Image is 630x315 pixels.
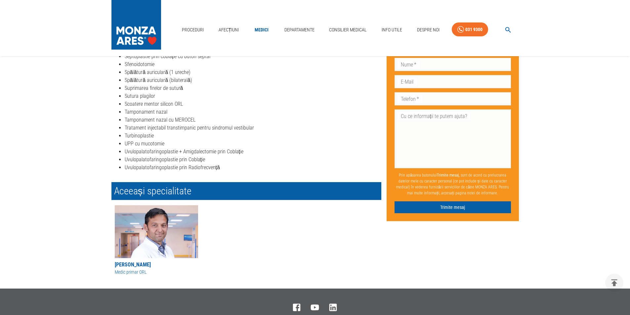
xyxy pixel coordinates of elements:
a: Consilier Medical [326,23,369,37]
li: Tratament injectabil transtimpanic pentru sindromul vestibular [125,124,381,132]
a: Medici [251,23,272,37]
b: Trimite mesaj [437,173,459,177]
li: Scoatere mentor silicon ORL [125,100,381,108]
div: [PERSON_NAME] [115,261,198,269]
h2: Aceeași specialitate [111,182,381,200]
a: [PERSON_NAME]Medic primar ORL [115,205,198,276]
li: Tamponament nazal [125,108,381,116]
li: Sutura plagilor [125,92,381,100]
div: 031 9300 [465,25,483,34]
img: Dr. Marius Pop [115,205,198,258]
div: Medic primar ORL [115,269,198,276]
li: Spălătură auriculară (bilaterală) [125,76,381,84]
a: Despre Noi [414,23,442,37]
li: Sfenoidotomie [125,60,381,68]
li: Uvulopalatofaringoplastie prin Radiofrecvență [125,164,381,172]
li: Spălătură auriculară (1 ureche) [125,68,381,76]
li: Suprimarea firelor de sutură [125,84,381,92]
a: Afecțiuni [216,23,242,37]
a: Info Utile [379,23,405,37]
a: 031 9300 [452,22,488,37]
li: UPP cu mucotomie [125,140,381,148]
li: Turbinoplastie [125,132,381,140]
li: Uvulopalatofaringoplastie prin Coblație [125,156,381,164]
li: Uvulopalatofaringoplastie + Amigdalectomie prin Coblație [125,148,381,156]
p: Prin apăsarea butonului , sunt de acord cu prelucrarea datelor mele cu caracter personal (ce pot ... [395,169,511,198]
li: Tamponament nazal cu MEROCEL [125,116,381,124]
a: Departamente [282,23,317,37]
button: delete [605,274,623,292]
button: Trimite mesaj [395,201,511,213]
li: Septoplastie prin coblație cu buton septal [125,53,381,60]
a: Proceduri [179,23,206,37]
